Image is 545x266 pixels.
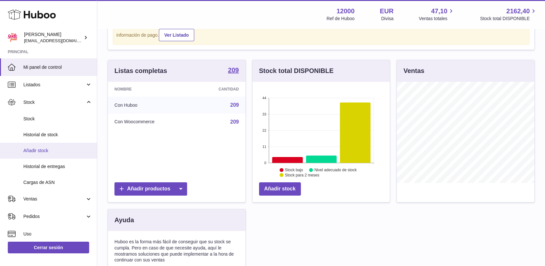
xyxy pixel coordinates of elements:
[262,96,266,100] text: 44
[159,29,194,41] a: Ver Listado
[23,163,92,170] span: Historial de entregas
[114,182,187,196] a: Añadir productos
[230,119,239,125] a: 209
[228,67,239,73] strong: 209
[480,16,537,22] span: Stock total DISPONIBLE
[259,66,334,75] h3: Stock total DISPONIBLE
[380,7,394,16] strong: EUR
[24,38,95,43] span: [EMAIL_ADDRESS][DOMAIN_NAME]
[285,168,303,172] text: Stock bajo
[285,173,319,177] text: Stock para 2 meses
[264,161,266,165] text: 0
[23,231,92,237] span: Uso
[114,66,167,75] h3: Listas completas
[262,128,266,132] text: 22
[403,66,424,75] h3: Ventas
[419,16,455,22] span: Ventas totales
[108,114,192,130] td: Con Woocommerce
[114,216,134,224] h3: Ayuda
[23,132,92,138] span: Historial de stock
[419,7,455,22] a: 47,10 Ventas totales
[262,145,266,149] text: 11
[8,242,89,253] a: Cerrar sesión
[108,82,192,97] th: Nombre
[23,82,85,88] span: Listados
[262,112,266,116] text: 33
[23,148,92,154] span: Añadir stock
[326,16,354,22] div: Ref de Huboo
[114,239,239,263] p: Huboo es la forma más fácil de conseguir que su stock se cumpla. Pero en caso de que necesite ayu...
[381,16,394,22] div: Divisa
[480,7,537,22] a: 2162,40 Stock total DISPONIBLE
[116,22,526,41] div: Si se trata de un envío internacional no olvide incluir información de aduanas en su Listado de P...
[8,33,18,42] img: mar@ensuelofirme.com
[23,116,92,122] span: Stock
[431,7,447,16] span: 47,10
[337,7,355,16] strong: 12000
[314,168,357,172] text: Nivel adecuado de stock
[23,179,92,186] span: Cargas de ASN
[23,64,92,70] span: Mi panel de control
[259,182,301,196] a: Añadir stock
[230,102,239,108] a: 209
[23,196,85,202] span: Ventas
[24,31,82,44] div: [PERSON_NAME]
[192,82,245,97] th: Cantidad
[506,7,530,16] span: 2162,40
[23,213,85,220] span: Pedidos
[228,67,239,75] a: 209
[108,97,192,114] td: Con Huboo
[23,99,85,105] span: Stock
